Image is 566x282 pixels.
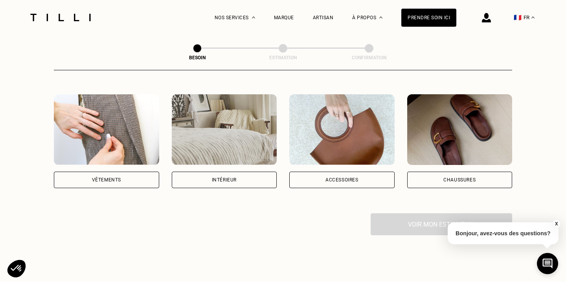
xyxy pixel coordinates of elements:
img: icône connexion [482,13,491,22]
div: Intérieur [212,178,237,182]
a: Artisan [313,15,334,20]
div: Accessoires [325,178,358,182]
img: Logo du service de couturière Tilli [28,14,94,21]
img: Vêtements [54,94,159,165]
img: Menu déroulant [252,16,255,18]
img: Menu déroulant à propos [379,16,382,18]
img: menu déroulant [531,16,535,18]
span: 🇫🇷 [514,14,522,21]
img: Chaussures [407,94,513,165]
div: Vêtements [92,178,121,182]
a: Marque [274,15,294,20]
img: Intérieur [172,94,277,165]
div: Confirmation [330,55,408,60]
img: Accessoires [289,94,395,165]
a: Prendre soin ici [401,9,456,27]
div: Chaussures [443,178,476,182]
button: X [552,220,560,228]
div: Estimation [244,55,322,60]
p: Bonjour, avez-vous des questions? [448,222,559,244]
div: Besoin [158,55,237,60]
